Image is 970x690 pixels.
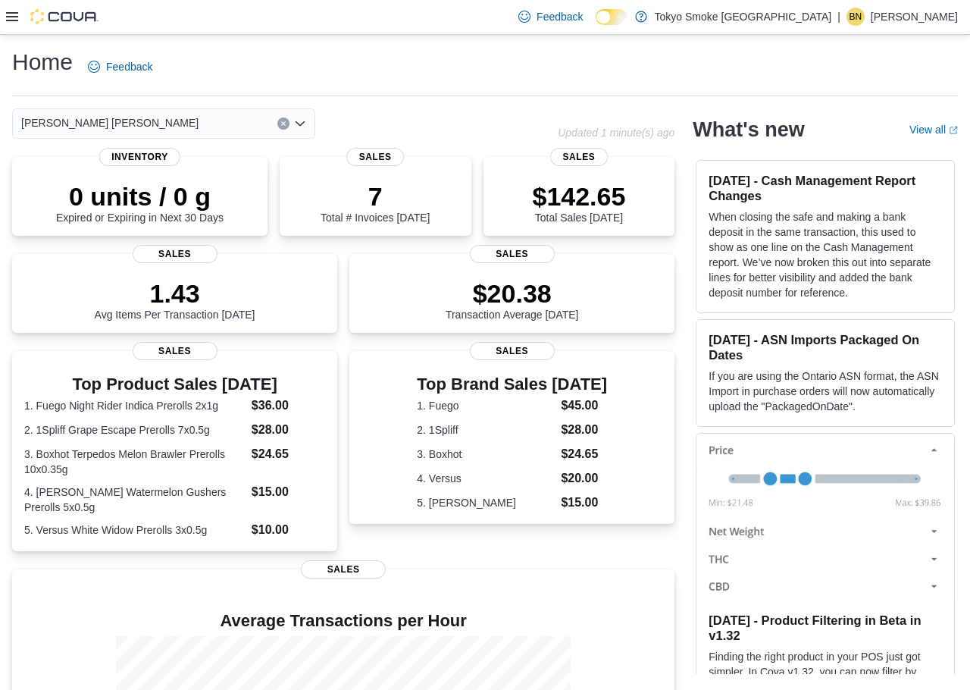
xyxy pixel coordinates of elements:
dd: $36.00 [252,397,325,415]
dd: $20.00 [561,469,607,488]
span: Sales [470,342,555,360]
dd: $24.65 [252,445,325,463]
dt: 1. Fuego Night Rider Indica Prerolls 2x1g [24,398,246,413]
dd: $24.65 [561,445,607,463]
h4: Average Transactions per Hour [24,612,662,630]
dt: 3. Boxhot [417,447,555,462]
dt: 3. Boxhot Terpedos Melon Brawler Prerolls 10x0.35g [24,447,246,477]
dt: 4. Versus [417,471,555,486]
p: Tokyo Smoke [GEOGRAPHIC_DATA] [655,8,832,26]
img: Cova [30,9,99,24]
p: Updated 1 minute(s) ago [558,127,674,139]
h3: Top Brand Sales [DATE] [417,375,607,394]
h3: [DATE] - ASN Imports Packaged On Dates [709,332,942,362]
div: Transaction Average [DATE] [446,278,579,321]
span: [PERSON_NAME] [PERSON_NAME] [21,114,199,132]
input: Dark Mode [596,9,627,25]
p: $142.65 [532,181,625,212]
dt: 5. [PERSON_NAME] [417,495,555,510]
p: [PERSON_NAME] [871,8,958,26]
p: $20.38 [446,278,579,309]
div: Total # Invoices [DATE] [321,181,430,224]
dt: 2. 1Spliff Grape Escape Prerolls 7x0.5g [24,422,246,438]
div: Expired or Expiring in Next 30 Days [56,181,224,224]
h3: [DATE] - Product Filtering in Beta in v1.32 [709,613,942,643]
div: Avg Items Per Transaction [DATE] [95,278,255,321]
dt: 2. 1Spliff [417,422,555,438]
dd: $28.00 [252,421,325,439]
p: 1.43 [95,278,255,309]
div: Brianna Nesbitt [846,8,865,26]
span: Feedback [106,59,152,74]
p: | [837,8,840,26]
h3: [DATE] - Cash Management Report Changes [709,173,942,203]
span: Sales [470,245,555,263]
dd: $28.00 [561,421,607,439]
span: Dark Mode [596,25,596,26]
dd: $15.00 [561,494,607,512]
div: Total Sales [DATE] [532,181,625,224]
span: Sales [133,342,217,360]
button: Open list of options [294,118,306,130]
span: Feedback [537,9,583,24]
p: If you are using the Ontario ASN format, the ASN Import in purchase orders will now automatically... [709,369,942,414]
span: BN [850,8,862,26]
dd: $45.00 [561,397,607,415]
dd: $10.00 [252,521,325,539]
h2: What's new [693,118,804,142]
h1: Home [12,47,73,77]
dt: 1. Fuego [417,398,555,413]
a: Feedback [512,2,589,32]
dt: 4. [PERSON_NAME] Watermelon Gushers Prerolls 5x0.5g [24,485,246,515]
p: When closing the safe and making a bank deposit in the same transaction, this used to show as one... [709,209,942,300]
span: Sales [550,148,608,166]
a: Feedback [82,52,158,82]
svg: External link [949,126,958,135]
span: Sales [301,560,386,579]
dt: 5. Versus White Widow Prerolls 3x0.5g [24,522,246,538]
button: Clear input [277,118,289,130]
span: Sales [346,148,404,166]
dd: $15.00 [252,483,325,501]
p: 0 units / 0 g [56,181,224,212]
h3: Top Product Sales [DATE] [24,375,325,394]
span: Sales [133,245,217,263]
p: 7 [321,181,430,212]
span: Inventory [99,148,180,166]
a: View allExternal link [909,124,958,136]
